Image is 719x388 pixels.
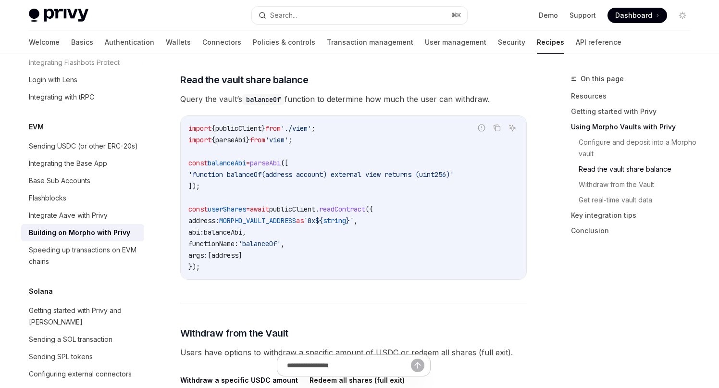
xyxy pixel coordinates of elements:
[425,31,486,54] a: User management
[319,205,365,213] span: readContract
[571,208,698,223] a: Key integration tips
[21,224,144,241] a: Building on Morpho with Privy
[311,124,315,133] span: ;
[211,124,215,133] span: {
[21,189,144,207] a: Flashblocks
[188,228,204,237] span: abi:
[21,172,144,189] a: Base Sub Accounts
[571,135,698,162] a: Configure and deposit into a Morpho vault
[29,305,138,328] div: Getting started with Privy and [PERSON_NAME]
[202,31,241,54] a: Connectors
[238,239,281,248] span: 'balanceOf'
[29,286,53,297] h5: Solana
[188,205,208,213] span: const
[350,216,354,225] span: `
[21,71,144,88] a: Login with Lens
[242,94,285,105] code: balanceOf
[281,124,311,133] span: './viem'
[539,11,558,20] a: Demo
[270,10,297,21] div: Search...
[475,122,488,134] button: Report incorrect code
[166,31,191,54] a: Wallets
[180,73,308,87] span: Read the vault share balance
[29,175,90,187] div: Base Sub Accounts
[315,205,319,213] span: .
[281,159,288,167] span: ([
[537,31,564,54] a: Recipes
[180,326,288,340] span: Withdraw from the Vault
[29,210,108,221] div: Integrate Aave with Privy
[29,74,77,86] div: Login with Lens
[253,31,315,54] a: Policies & controls
[327,31,413,54] a: Transaction management
[29,368,132,380] div: Configuring external connectors
[451,12,461,19] span: ⌘ K
[208,251,211,260] span: [
[29,121,44,133] h5: EVM
[252,7,467,24] button: Search...⌘K
[571,177,698,192] a: Withdraw from the Vault
[188,263,200,271] span: });
[246,205,250,213] span: =
[250,205,269,213] span: await
[105,31,154,54] a: Authentication
[615,11,652,20] span: Dashboard
[188,170,454,179] span: 'function balanceOf(address account) external view returns (uint256)'
[246,136,250,144] span: }
[581,73,624,85] span: On this page
[188,216,219,225] span: address:
[188,251,208,260] span: args:
[365,205,373,213] span: ({
[208,205,246,213] span: userShares
[265,136,288,144] span: 'viem'
[570,11,596,20] a: Support
[571,88,698,104] a: Resources
[188,124,211,133] span: import
[675,8,690,23] button: Toggle dark mode
[180,346,527,359] span: Users have options to withdraw a specific amount of USDC or redeem all shares (full exit).
[498,31,525,54] a: Security
[238,251,242,260] span: ]
[250,136,265,144] span: from
[188,159,208,167] span: const
[571,162,698,177] a: Read the vault share balance
[261,124,265,133] span: }
[21,207,144,224] a: Integrate Aave with Privy
[21,348,144,365] a: Sending SPL tokens
[29,227,130,238] div: Building on Morpho with Privy
[215,136,246,144] span: parseAbi
[288,136,292,144] span: ;
[208,159,246,167] span: balanceAbi
[21,138,144,155] a: Sending USDC (or other ERC-20s)
[323,216,346,225] span: string
[29,31,60,54] a: Welcome
[29,334,112,345] div: Sending a SOL transaction
[188,136,211,144] span: import
[571,104,698,119] a: Getting started with Privy
[21,155,144,172] a: Integrating the Base App
[346,216,350,225] span: }
[21,88,144,106] a: Integrating with tRPC
[21,365,144,383] a: Configuring external connectors
[242,228,246,237] span: ,
[411,359,424,372] button: Send message
[211,136,215,144] span: {
[29,158,107,169] div: Integrating the Base App
[571,192,698,208] a: Get real-time vault data
[304,216,315,225] span: `0x
[29,140,138,152] div: Sending USDC (or other ERC-20s)
[354,216,358,225] span: ,
[180,92,527,106] span: Query the vault’s function to determine how much the user can withdraw.
[607,8,667,23] a: Dashboard
[29,192,66,204] div: Flashblocks
[29,244,138,267] div: Speeding up transactions on EVM chains
[269,205,315,213] span: publicClient
[188,182,200,190] span: ]);
[315,216,323,225] span: ${
[576,31,621,54] a: API reference
[211,251,238,260] span: address
[21,331,144,348] a: Sending a SOL transaction
[71,31,93,54] a: Basics
[571,223,698,238] a: Conclusion
[29,91,94,103] div: Integrating with tRPC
